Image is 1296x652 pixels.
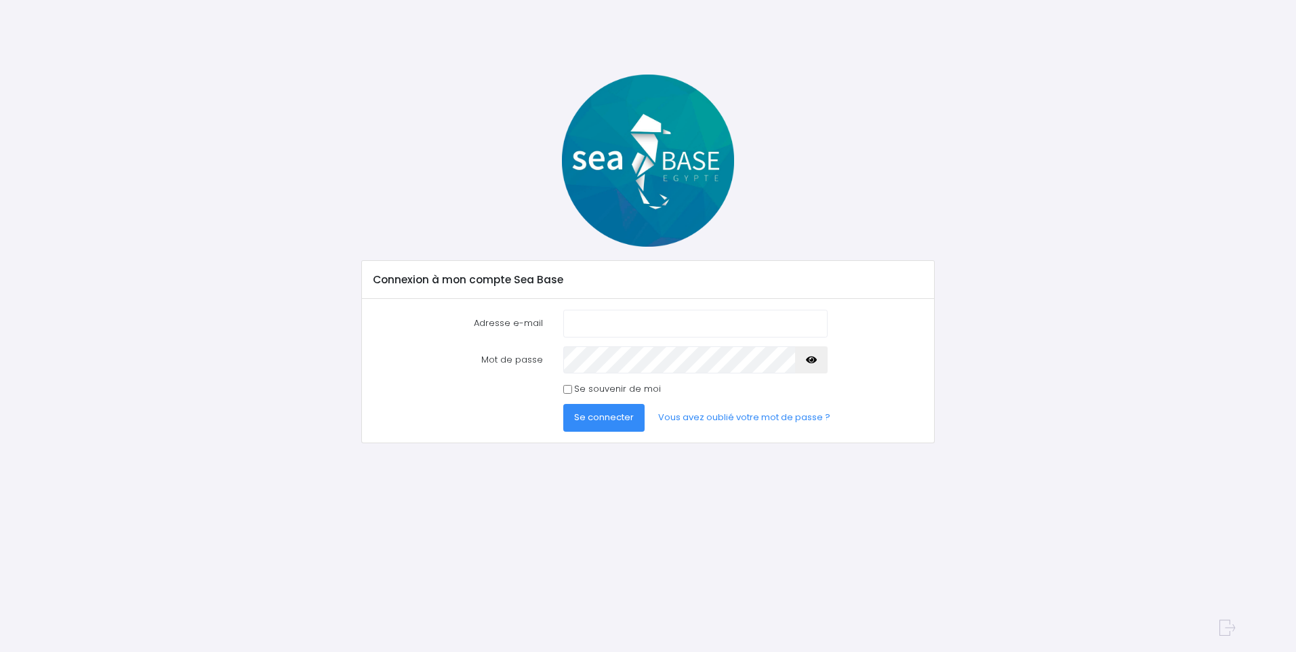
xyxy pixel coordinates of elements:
label: Mot de passe [363,346,553,373]
label: Se souvenir de moi [574,382,661,396]
div: Connexion à mon compte Sea Base [362,261,933,299]
a: Vous avez oublié votre mot de passe ? [647,404,841,431]
label: Adresse e-mail [363,310,553,337]
span: Se connecter [574,411,634,424]
button: Se connecter [563,404,645,431]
